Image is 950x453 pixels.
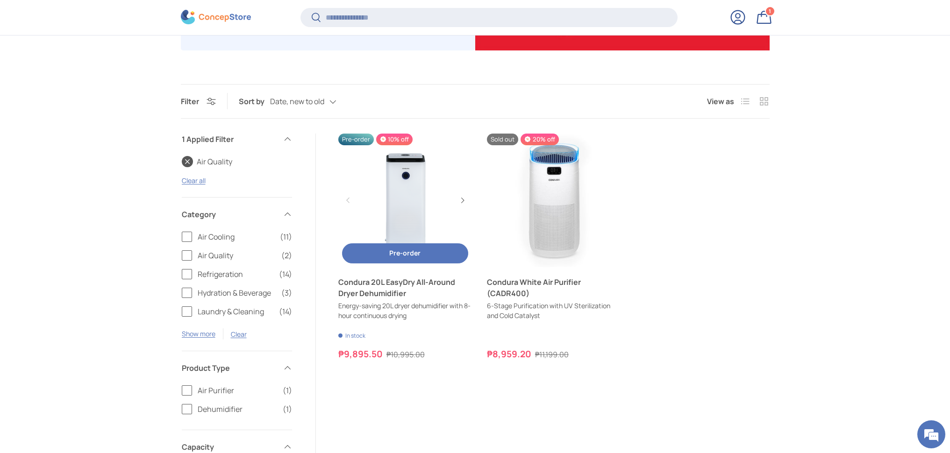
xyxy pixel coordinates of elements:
[198,269,273,280] span: Refrigeration
[521,134,558,145] span: 20% off
[376,134,413,145] span: 10% off
[338,134,472,267] a: Condura 20L EasyDry All-Around Dryer Dehumidifier
[279,306,292,317] span: (14)
[342,243,468,263] button: Pre-order
[270,93,355,110] button: Date, new to old
[198,287,276,298] span: Hydration & Beverage
[181,10,251,25] img: ConcepStore
[283,385,292,396] span: (1)
[182,198,292,231] summary: Category
[283,403,292,415] span: (1)
[198,403,277,415] span: Dehumidifier
[279,269,292,280] span: (14)
[182,156,232,167] a: Air Quality
[182,122,292,156] summary: 1 Applied Filter
[338,276,472,299] a: Condura 20L EasyDry All-Around Dryer Dehumidifier
[198,385,277,396] span: Air Purifier
[487,276,621,299] a: Condura White Air Purifier (CADR400)
[181,96,199,106] span: Filter
[181,96,216,106] button: Filter
[198,306,273,317] span: Laundry & Cleaning
[487,134,621,267] a: Condura White Air Purifier (CADR400)
[182,329,215,338] button: Show more
[182,441,277,453] span: Capacity
[707,96,734,107] span: View as
[239,96,270,107] label: Sort by
[487,134,518,145] span: Sold out
[182,362,277,374] span: Product Type
[182,134,277,145] span: 1 Applied Filter
[182,209,277,220] span: Category
[389,248,421,257] span: Pre-order
[281,287,292,298] span: (3)
[182,351,292,385] summary: Product Type
[198,231,274,242] span: Air Cooling
[182,176,206,185] a: Clear all
[231,330,247,339] a: Clear
[769,8,771,15] span: 1
[281,250,292,261] span: (2)
[338,134,374,145] span: Pre-order
[270,97,324,106] span: Date, new to old
[198,250,276,261] span: Air Quality
[280,231,292,242] span: (11)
